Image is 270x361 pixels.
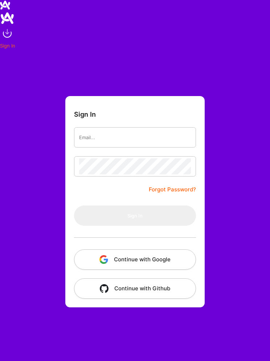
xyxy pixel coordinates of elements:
a: Forgot Password? [149,185,196,194]
button: Continue with Github [74,278,196,299]
button: Continue with Google [74,249,196,270]
img: icon [99,255,108,264]
button: Sign In [74,206,196,226]
input: Email... [79,129,191,145]
h3: Sign In [74,111,96,119]
img: icon [100,284,109,293]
